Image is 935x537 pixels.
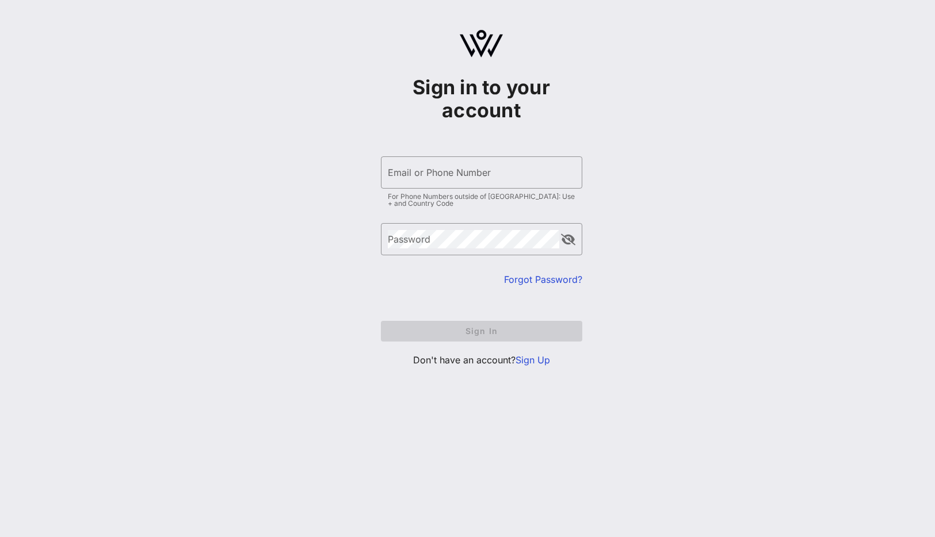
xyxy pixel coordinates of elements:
[381,353,582,367] p: Don't have an account?
[504,274,582,285] a: Forgot Password?
[381,76,582,122] h1: Sign in to your account
[516,354,550,366] a: Sign Up
[460,30,503,57] img: logo.svg
[388,193,575,207] div: For Phone Numbers outside of [GEOGRAPHIC_DATA]: Use + and Country Code
[561,234,575,246] button: append icon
